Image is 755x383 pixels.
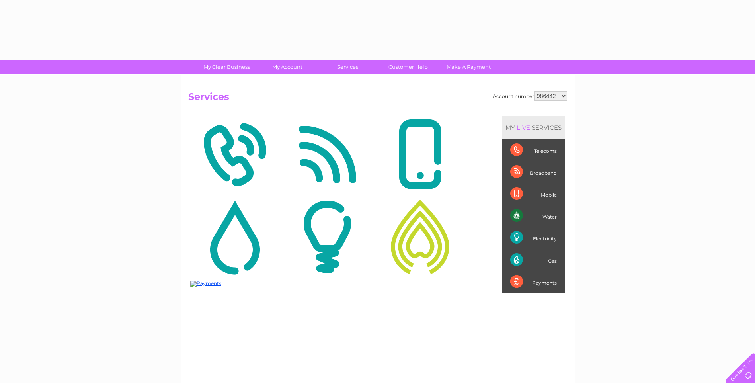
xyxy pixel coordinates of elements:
img: Payments [190,281,221,287]
img: Mobile [376,116,464,193]
img: Electricity [283,198,372,276]
img: Gas [376,198,464,276]
div: Telecoms [510,139,557,161]
a: Customer Help [375,60,441,74]
a: My Account [254,60,320,74]
div: Mobile [510,183,557,205]
img: Water [190,198,279,276]
div: MY SERVICES [502,116,565,139]
a: Services [315,60,380,74]
div: Water [510,205,557,227]
div: LIVE [515,124,532,131]
div: Gas [510,249,557,271]
h2: Services [188,91,567,106]
a: My Clear Business [194,60,259,74]
a: Make A Payment [436,60,501,74]
img: Broadband [283,116,372,193]
div: Payments [510,271,557,293]
div: Account number [493,91,567,101]
div: Broadband [510,161,557,183]
div: Electricity [510,227,557,249]
img: Telecoms [190,116,279,193]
